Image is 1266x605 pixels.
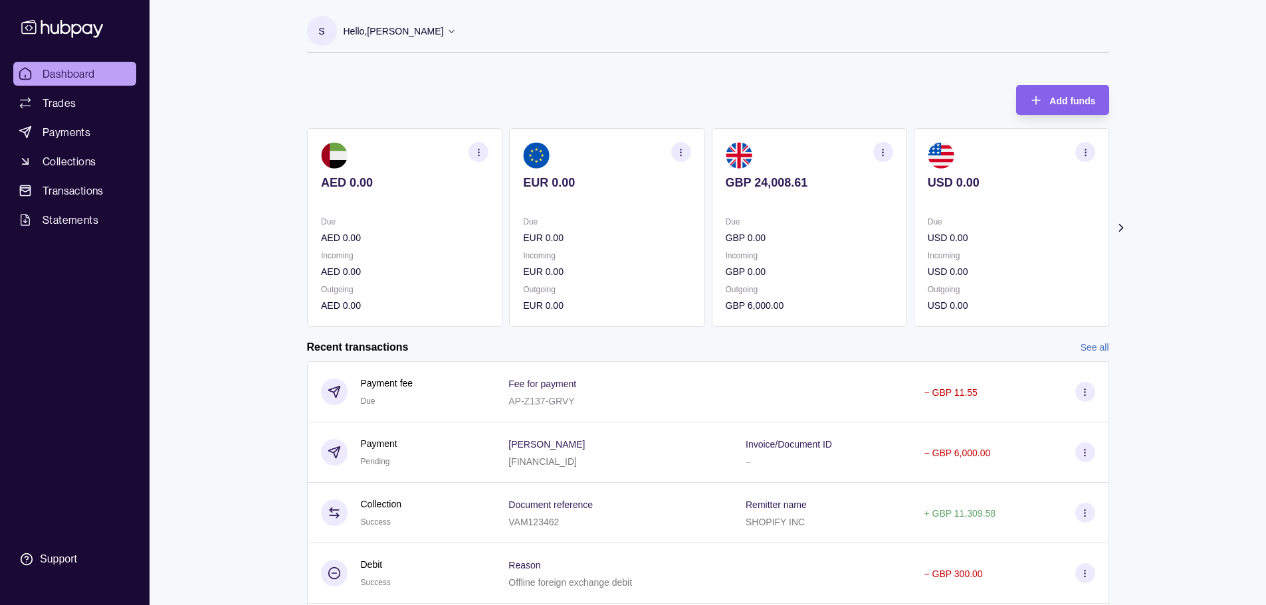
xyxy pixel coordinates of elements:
[361,578,391,587] span: Success
[927,175,1095,190] p: USD 0.00
[924,508,996,519] p: + GBP 11,309.58
[508,517,559,527] p: VAM123462
[927,248,1095,263] p: Incoming
[927,215,1095,229] p: Due
[508,396,574,406] p: AP-Z137-GRVY
[523,298,690,313] p: EUR 0.00
[321,215,488,229] p: Due
[725,142,752,169] img: gb
[13,545,136,573] a: Support
[361,517,391,527] span: Success
[43,124,90,140] span: Payments
[523,142,550,169] img: eu
[508,560,540,570] p: Reason
[361,376,413,390] p: Payment fee
[725,298,893,313] p: GBP 6,000.00
[321,282,488,297] p: Outgoing
[508,379,576,389] p: Fee for payment
[508,439,585,450] p: [PERSON_NAME]
[924,448,991,458] p: − GBP 6,000.00
[361,497,401,511] p: Collection
[361,557,391,572] p: Debit
[725,215,893,229] p: Due
[13,62,136,86] a: Dashboard
[361,457,390,466] span: Pending
[523,230,690,245] p: EUR 0.00
[1049,96,1095,106] span: Add funds
[13,91,136,115] a: Trades
[13,208,136,232] a: Statements
[40,552,77,566] div: Support
[523,175,690,190] p: EUR 0.00
[523,282,690,297] p: Outgoing
[361,436,397,451] p: Payment
[43,183,104,199] span: Transactions
[43,153,96,169] span: Collections
[746,456,751,467] p: –
[43,95,76,111] span: Trades
[927,230,1095,245] p: USD 0.00
[746,439,832,450] p: Invoice/Document ID
[43,66,95,82] span: Dashboard
[746,517,805,527] p: SHOPIFY INC
[508,499,593,510] p: Document reference
[924,387,978,398] p: − GBP 11.55
[13,179,136,203] a: Transactions
[523,248,690,263] p: Incoming
[725,282,893,297] p: Outgoing
[361,396,375,406] span: Due
[321,248,488,263] p: Incoming
[927,142,954,169] img: us
[318,24,324,39] p: S
[321,230,488,245] p: AED 0.00
[508,456,577,467] p: [FINANCIAL_ID]
[1081,340,1109,355] a: See all
[725,264,893,279] p: GBP 0.00
[321,298,488,313] p: AED 0.00
[725,230,893,245] p: GBP 0.00
[321,264,488,279] p: AED 0.00
[725,175,893,190] p: GBP 24,008.61
[307,340,409,355] h2: Recent transactions
[924,568,983,579] p: − GBP 300.00
[725,248,893,263] p: Incoming
[523,215,690,229] p: Due
[746,499,807,510] p: Remitter name
[13,120,136,144] a: Payments
[321,142,348,169] img: ae
[508,577,632,588] p: Offline foreign exchange debit
[321,175,488,190] p: AED 0.00
[927,282,1095,297] p: Outgoing
[927,298,1095,313] p: USD 0.00
[43,212,98,228] span: Statements
[1016,85,1108,115] button: Add funds
[927,264,1095,279] p: USD 0.00
[523,264,690,279] p: EUR 0.00
[13,149,136,173] a: Collections
[344,24,444,39] p: Hello, [PERSON_NAME]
